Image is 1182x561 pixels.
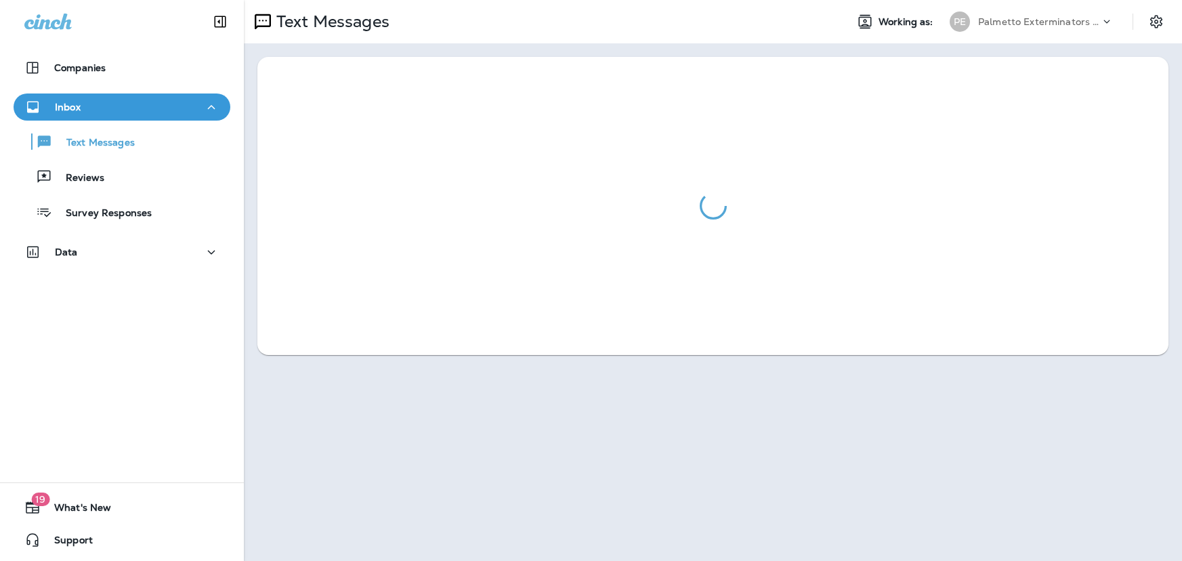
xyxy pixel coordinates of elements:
button: Collapse Sidebar [201,8,239,35]
p: Text Messages [53,137,135,150]
p: Inbox [55,102,81,112]
span: Working as: [879,16,936,28]
span: Support [41,535,93,551]
button: Support [14,526,230,554]
button: 19What's New [14,494,230,521]
p: Text Messages [271,12,389,32]
p: Companies [54,62,106,73]
div: PE [950,12,970,32]
button: Reviews [14,163,230,191]
button: Survey Responses [14,198,230,226]
button: Inbox [14,93,230,121]
p: Reviews [52,172,104,185]
button: Companies [14,54,230,81]
span: What's New [41,502,111,518]
p: Palmetto Exterminators LLC [978,16,1100,27]
button: Data [14,238,230,266]
button: Text Messages [14,127,230,156]
p: Survey Responses [52,207,152,220]
p: Data [55,247,78,257]
button: Settings [1144,9,1168,34]
span: 19 [31,493,49,506]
